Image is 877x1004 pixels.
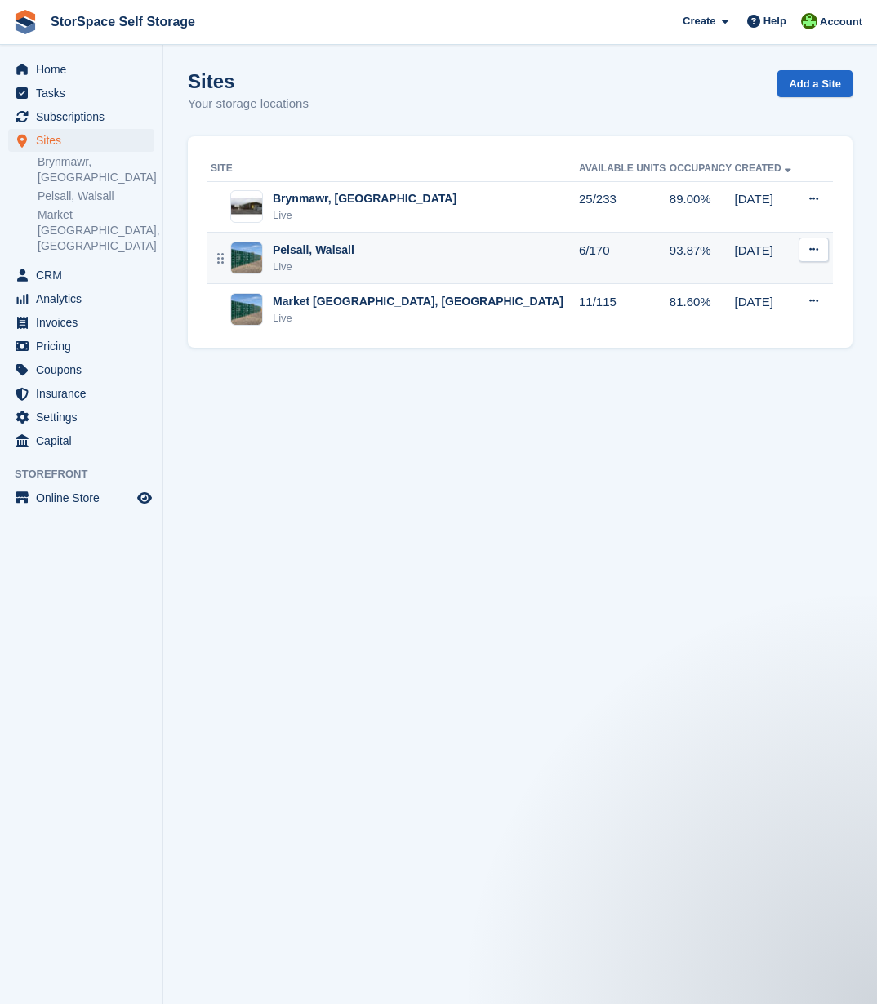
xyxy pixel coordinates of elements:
a: menu [8,429,154,452]
span: Insurance [36,382,134,405]
a: menu [8,335,154,358]
span: Tasks [36,82,134,104]
td: 89.00% [670,181,735,233]
a: Market [GEOGRAPHIC_DATA], [GEOGRAPHIC_DATA] [38,207,154,254]
span: Analytics [36,287,134,310]
div: Market [GEOGRAPHIC_DATA], [GEOGRAPHIC_DATA] [273,293,563,310]
div: Brynmawr, [GEOGRAPHIC_DATA] [273,190,456,207]
span: Help [763,13,786,29]
a: menu [8,58,154,81]
div: Live [273,259,354,275]
a: Pelsall, Walsall [38,189,154,204]
span: Settings [36,406,134,429]
span: Create [683,13,715,29]
a: menu [8,129,154,152]
td: 11/115 [579,284,670,335]
a: menu [8,264,154,287]
span: Capital [36,429,134,452]
a: menu [8,382,154,405]
td: 81.60% [670,284,735,335]
td: [DATE] [735,233,797,284]
span: Pricing [36,335,134,358]
td: 93.87% [670,233,735,284]
img: Image of Brynmawr, South Wales site [231,196,262,217]
td: [DATE] [735,284,797,335]
td: 6/170 [579,233,670,284]
div: Pelsall, Walsall [273,242,354,259]
img: Image of Market Drayton, Shropshire site [231,294,262,325]
div: Live [273,207,456,224]
span: Home [36,58,134,81]
h1: Sites [188,70,309,92]
a: menu [8,287,154,310]
th: Available Units [579,156,670,182]
span: Invoices [36,311,134,334]
span: Online Store [36,486,134,509]
a: menu [8,358,154,381]
th: Site [207,156,579,182]
th: Occupancy [670,156,735,182]
a: menu [8,406,154,429]
a: menu [8,486,154,509]
p: Your storage locations [188,95,309,113]
span: Subscriptions [36,105,134,128]
img: stora-icon-8386f47178a22dfd0bd8f6a31ec36ba5ce8667c1dd55bd0f319d3a0aa187defe.svg [13,10,38,34]
a: menu [8,311,154,334]
a: menu [8,105,154,128]
td: [DATE] [735,181,797,233]
span: Sites [36,129,134,152]
a: Add a Site [777,70,853,97]
span: Storefront [15,466,162,482]
td: 25/233 [579,181,670,233]
a: StorSpace Self Storage [44,8,202,35]
img: Jon Pace [801,13,817,29]
span: Account [820,14,862,30]
span: Coupons [36,358,134,381]
a: Created [735,162,795,174]
img: Image of Pelsall, Walsall site [231,242,262,273]
div: Live [273,310,563,327]
a: menu [8,82,154,104]
span: CRM [36,264,134,287]
a: Brynmawr, [GEOGRAPHIC_DATA] [38,154,154,185]
a: Preview store [135,488,154,508]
